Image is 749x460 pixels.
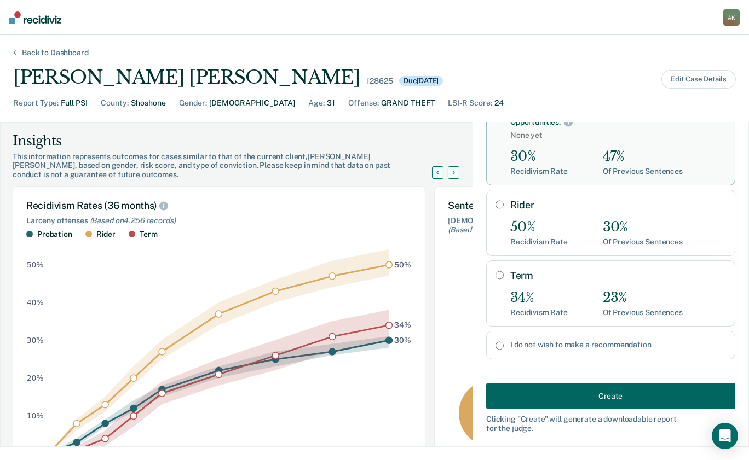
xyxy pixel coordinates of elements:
[96,230,116,239] div: Rider
[48,249,389,453] g: area
[101,97,129,109] div: County :
[9,48,102,57] div: Back to Dashboard
[448,200,684,212] div: Sentence Distribution
[603,290,683,306] div: 23%
[510,149,568,165] div: 30%
[448,97,492,109] div: LSI-R Score :
[510,237,568,247] div: Recidivism Rate
[510,290,568,306] div: 34%
[510,219,568,235] div: 50%
[494,97,504,109] div: 24
[510,131,726,140] span: None yet
[13,97,59,109] div: Report Type :
[327,97,335,109] div: 31
[381,97,435,109] div: GRAND THEFT
[308,97,325,109] div: Age :
[13,66,360,89] div: [PERSON_NAME] [PERSON_NAME]
[37,230,72,239] div: Probation
[510,199,726,211] label: Rider
[9,11,61,24] img: Recidiviz
[61,97,88,109] div: Full PSI
[459,380,527,447] div: 30 %
[603,167,683,176] div: Of Previous Sentences
[510,167,568,176] div: Recidivism Rate
[394,260,411,345] g: text
[510,270,726,282] label: Term
[394,260,411,269] text: 50%
[448,225,522,234] span: (Based on 30 records )
[448,216,684,235] div: [DEMOGRAPHIC_DATA], LSI-R = 21-28, GRAND THEFT offenses
[486,383,735,409] button: Create
[723,9,740,26] div: A K
[140,230,157,239] div: Term
[90,216,176,225] span: (Based on 4,256 records )
[13,132,445,150] div: Insights
[27,260,44,269] text: 50%
[27,260,44,458] g: y-axis tick label
[510,118,561,127] div: Opportunities:
[394,321,411,330] text: 34%
[13,152,445,179] div: This information represents outcomes for cases similar to that of the current client, [PERSON_NAM...
[348,97,379,109] div: Offense :
[399,76,443,86] div: Due [DATE]
[26,216,412,225] div: Larceny offenses
[712,423,738,449] div: Open Intercom Messenger
[603,219,683,235] div: 30%
[510,308,568,317] div: Recidivism Rate
[27,411,44,420] text: 10%
[603,308,683,317] div: Of Previous Sentences
[661,70,736,89] button: Edit Case Details
[603,149,683,165] div: 47%
[179,97,207,109] div: Gender :
[27,336,44,345] text: 30%
[27,374,44,382] text: 20%
[486,415,735,433] div: Clicking " Create " will generate a downloadable report for the judge.
[603,237,683,247] div: Of Previous Sentences
[723,9,740,26] button: AK
[27,298,44,307] text: 40%
[26,200,412,212] div: Recidivism Rates (36 months)
[209,97,295,109] div: [DEMOGRAPHIC_DATA]
[394,336,411,345] text: 30%
[131,97,166,109] div: Shoshone
[366,77,393,86] div: 128625
[510,340,726,350] label: I do not wish to make a recommendation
